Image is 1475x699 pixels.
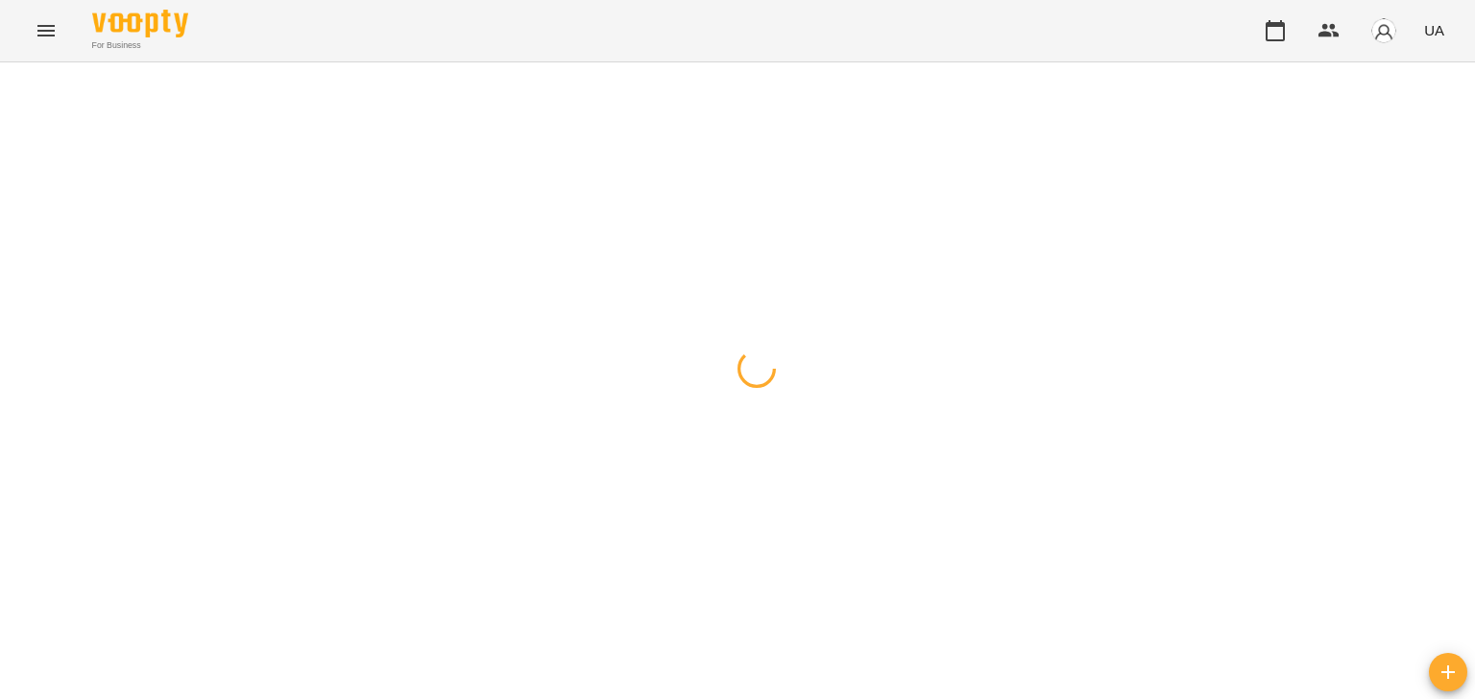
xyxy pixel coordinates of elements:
[23,8,69,54] button: Menu
[1370,17,1397,44] img: avatar_s.png
[92,39,188,52] span: For Business
[1424,20,1444,40] span: UA
[92,10,188,37] img: Voopty Logo
[1416,12,1452,48] button: UA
